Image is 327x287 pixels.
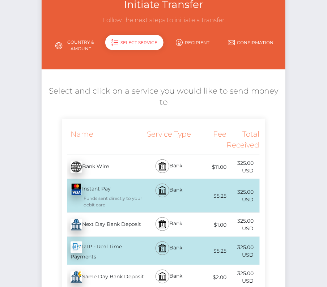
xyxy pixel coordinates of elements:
[144,124,194,155] div: Service Type
[158,272,167,281] img: bank.svg
[222,36,280,49] a: Confirmation
[227,155,260,179] div: 325.00 USD
[62,179,144,213] div: Instant Pay
[158,244,167,253] img: bank.svg
[71,195,144,208] div: Funds sent directly to your debit card
[71,184,82,195] img: QwWugUCNyICDhMjofT14yaqUfddCM6mkz1jyhlzQJMfnoYLnQKBG4sBBx5acn+Idg5zKpHvf4PMFFwNoJ2cDAAAAAASUVORK5...
[144,155,194,179] div: Bank
[158,162,167,171] img: bank.svg
[163,36,222,49] a: Recipient
[194,217,226,233] div: $1.00
[144,213,194,237] div: Bank
[71,161,82,173] img: E16AAAAAElFTkSuQmCC
[62,157,144,177] div: Bank Wire
[62,124,144,155] div: Name
[194,159,226,175] div: $11.00
[194,243,226,259] div: $5.25
[62,237,144,265] div: RTP - Real Time Payments
[227,213,260,237] div: 325.00 USD
[105,36,163,55] a: Select Service
[47,86,280,108] h5: Select and click on a service you would like to send money to
[47,16,280,25] h3: Follow the next steps to initiate a transfer
[158,186,167,195] img: bank.svg
[227,124,260,155] div: Total Received
[194,188,226,204] div: $5.25
[194,269,226,286] div: $2.00
[158,220,167,228] img: bank.svg
[144,237,194,265] div: Bank
[71,219,82,231] img: 8MxdlsaCuGbAAAAAElFTkSuQmCC
[47,36,105,55] a: Country & Amount
[71,271,82,283] img: uObGLS8Ltq9ceZQwppFW9RMbi2NbuedY4gAAAABJRU5ErkJggg==
[227,184,260,208] div: 325.00 USD
[105,35,163,50] div: Select Service
[71,241,82,253] img: wcGC+PCrrIMMAAAAABJRU5ErkJggg==
[227,239,260,263] div: 325.00 USD
[144,179,194,213] div: Bank
[194,124,226,155] div: Fee
[62,215,144,235] div: Next Day Bank Deposit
